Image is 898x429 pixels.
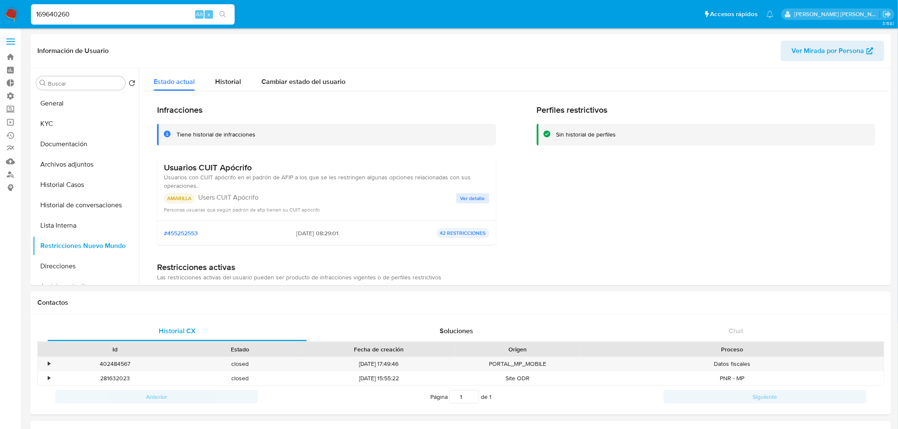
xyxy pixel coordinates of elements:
[196,10,203,18] span: Alt
[33,154,139,175] button: Archivos adjuntos
[302,371,455,385] div: [DATE] 15:55:22
[781,41,884,61] button: Ver Mirada por Persona
[33,93,139,114] button: General
[59,345,171,354] div: Id
[729,326,744,336] span: Chat
[177,357,302,371] div: closed
[214,8,231,20] button: search-icon
[33,256,139,276] button: Direcciones
[37,47,109,55] h1: Información de Usuario
[33,236,139,256] button: Restricciones Nuevo Mundo
[33,114,139,134] button: KYC
[308,345,449,354] div: Fecha de creación
[37,298,884,307] h1: Contactos
[33,195,139,215] button: Historial de conversaciones
[39,80,46,86] button: Buscar
[48,80,122,87] input: Buscar
[489,393,491,401] span: 1
[48,360,50,368] div: •
[766,11,774,18] a: Notificaciones
[33,215,139,236] button: Lista Interna
[177,371,302,385] div: closed
[455,371,580,385] div: Site ODR
[208,10,210,18] span: s
[129,80,135,89] button: Volver al orden por defecto
[883,10,892,19] a: Salir
[53,357,177,371] div: 402484567
[302,357,455,371] div: [DATE] 17:49:46
[440,326,474,336] span: Soluciones
[33,276,139,297] button: Anticipos de dinero
[53,371,177,385] div: 281632023
[55,390,258,404] button: Anterior
[794,10,880,18] p: roberto.munoz@mercadolibre.com
[455,357,580,371] div: PORTAL_MP_MOBILE
[33,175,139,195] button: Historial Casos
[31,9,235,20] input: Buscar usuario o caso...
[33,134,139,154] button: Documentación
[710,10,758,19] span: Accesos rápidos
[461,345,574,354] div: Origen
[48,374,50,382] div: •
[430,390,491,404] span: Página de
[664,390,867,404] button: Siguiente
[580,371,884,385] div: PNR - MP
[586,345,878,354] div: Proceso
[580,357,884,371] div: Datos fiscales
[183,345,296,354] div: Estado
[792,41,864,61] span: Ver Mirada por Persona
[159,326,196,336] span: Historial CX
